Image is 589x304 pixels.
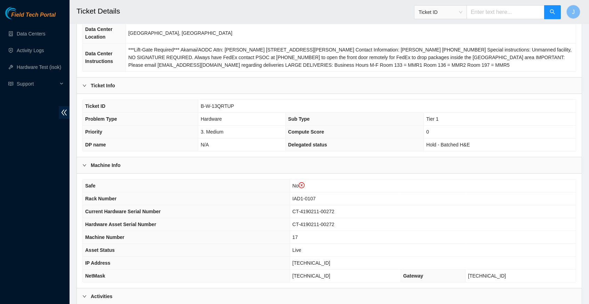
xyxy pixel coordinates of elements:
span: B-W-13QRTUP [201,103,234,109]
b: Machine Info [91,161,121,169]
span: Gateway [403,273,423,279]
span: 3. Medium [201,129,223,135]
span: CT-4190211-00272 [292,222,334,227]
b: Ticket Info [91,82,115,89]
a: Activity Logs [17,48,44,53]
span: Problem Type [85,116,117,122]
span: close-circle [299,182,305,189]
span: CT-4190211-00272 [292,209,334,214]
span: ***Lift-Gate Required*** Akamai/AODC Attn: [PERSON_NAME] [STREET_ADDRESS][PERSON_NAME] Contact In... [128,47,572,68]
div: Ticket Info [77,78,582,94]
span: Hold - Batched H&E [426,142,470,147]
div: Machine Info [77,157,582,173]
span: 0 [426,129,429,135]
span: Machine Number [85,234,124,240]
span: Ticket ID [85,103,105,109]
span: Sub Type [288,116,310,122]
button: search [544,5,561,19]
span: Tier 1 [426,116,438,122]
span: Hardware [201,116,222,122]
span: right [82,294,87,298]
a: Akamai TechnologiesField Tech Portal [5,13,56,22]
button: J [566,5,580,19]
span: [GEOGRAPHIC_DATA], [GEOGRAPHIC_DATA] [128,30,232,36]
span: right [82,163,87,167]
span: IP Address [85,260,110,266]
span: IAD1-0107 [292,196,316,201]
a: Data Centers [17,31,45,37]
span: Ticket ID [419,7,462,17]
span: Compute Score [288,129,324,135]
span: N/A [201,142,209,147]
span: Field Tech Portal [11,12,56,18]
span: NetMask [85,273,105,279]
a: Hardware Test (isok) [17,64,61,70]
span: [TECHNICAL_ID] [292,260,330,266]
span: DP name [85,142,106,147]
span: Support [17,77,58,91]
span: right [82,83,87,88]
span: Delegated status [288,142,327,147]
span: read [8,81,13,86]
span: Data Center Location [85,26,113,40]
span: Rack Number [85,196,116,201]
span: Asset Status [85,247,115,253]
span: No [292,183,305,189]
span: Priority [85,129,102,135]
span: [TECHNICAL_ID] [292,273,330,279]
span: Current Hardware Serial Number [85,209,161,214]
b: Activities [91,293,112,300]
span: Safe [85,183,96,189]
span: 17 [292,234,298,240]
input: Enter text here... [467,5,544,19]
span: Data Center Instructions [85,51,113,64]
span: search [550,9,555,16]
span: [TECHNICAL_ID] [468,273,506,279]
span: Hardware Asset Serial Number [85,222,156,227]
img: Akamai Technologies [5,7,35,19]
span: double-left [59,106,70,119]
span: Live [292,247,301,253]
span: J [572,8,575,16]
